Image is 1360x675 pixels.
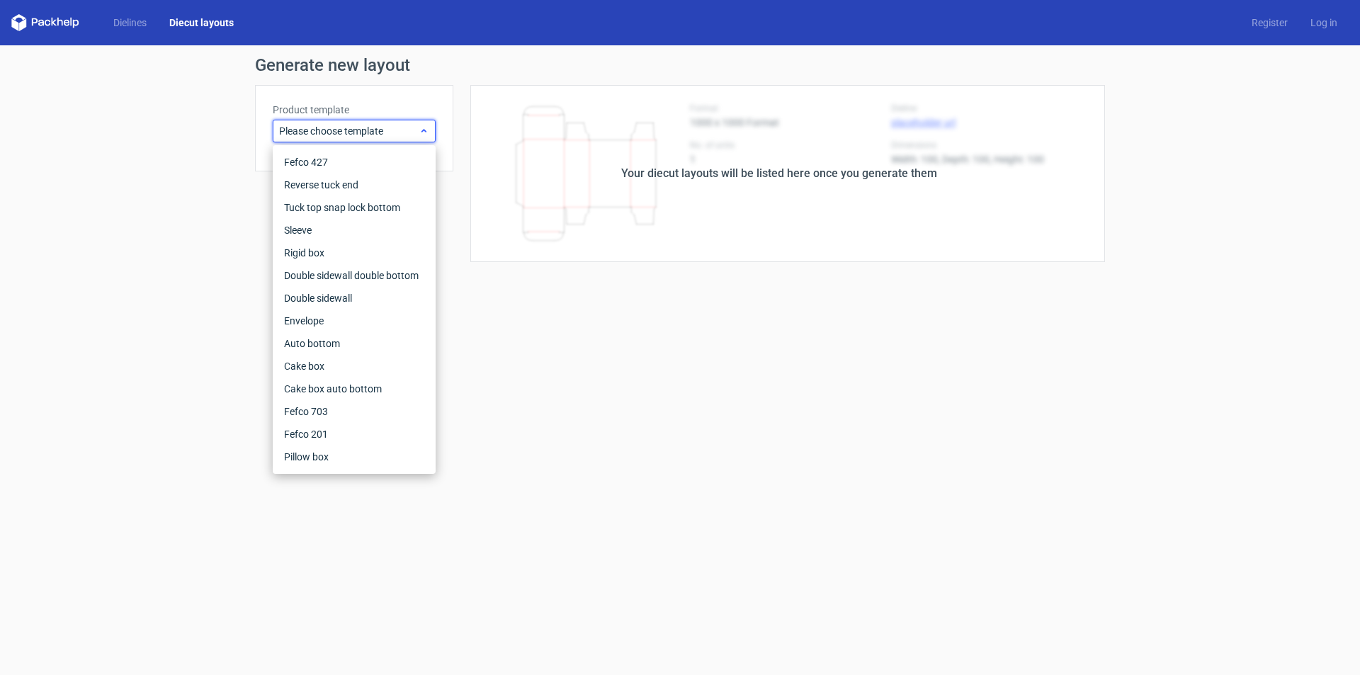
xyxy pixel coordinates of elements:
div: Your diecut layouts will be listed here once you generate them [621,165,937,182]
div: Fefco 201 [278,423,430,446]
div: Tuck top snap lock bottom [278,196,430,219]
div: Cake box [278,355,430,378]
div: Fefco 427 [278,151,430,174]
a: Log in [1299,16,1349,30]
a: Dielines [102,16,158,30]
label: Product template [273,103,436,117]
div: Double sidewall [278,287,430,310]
div: Pillow box [278,446,430,468]
div: Cake box auto bottom [278,378,430,400]
a: Diecut layouts [158,16,245,30]
div: Reverse tuck end [278,174,430,196]
div: Envelope [278,310,430,332]
a: Register [1240,16,1299,30]
div: Sleeve [278,219,430,242]
div: Rigid box [278,242,430,264]
span: Please choose template [279,124,419,138]
div: Auto bottom [278,332,430,355]
div: Double sidewall double bottom [278,264,430,287]
h1: Generate new layout [255,57,1105,74]
div: Fefco 703 [278,400,430,423]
